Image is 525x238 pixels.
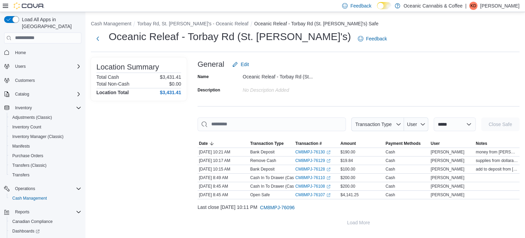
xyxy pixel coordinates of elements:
span: Adjustments (Classic) [12,115,52,120]
a: Inventory Count [10,123,44,131]
p: Bank Deposit [250,149,274,155]
span: Customers [15,78,35,83]
span: Load More [347,219,370,226]
svg: External link [326,150,331,154]
a: CM8MPJ-76130External link [295,149,331,155]
a: Transfers (Classic) [10,161,49,170]
span: Load All Apps in [GEOGRAPHIC_DATA] [19,16,81,30]
span: [PERSON_NAME] [431,149,465,155]
span: CM8MPJ-76096 [260,204,295,211]
span: Operations [15,186,35,191]
button: Operations [1,184,84,193]
span: Transfers (Classic) [10,161,81,170]
span: KD [471,2,476,10]
span: Edit [241,61,249,68]
button: Canadian Compliance [7,217,84,226]
a: Inventory Manager (Classic) [10,133,66,141]
span: add to deposit from [DATE] [476,166,518,172]
button: Date [198,139,249,148]
button: Reports [12,208,32,216]
span: Manifests [12,143,30,149]
button: Catalog [12,90,32,98]
span: Dark Mode [377,9,377,10]
button: Transaction # [294,139,339,148]
span: Transfers [10,171,81,179]
button: Cash Management [91,21,131,26]
span: Cash Management [12,196,47,201]
span: [PERSON_NAME] [431,166,465,172]
span: Close Safe [489,121,512,128]
h4: $3,431.41 [160,90,181,95]
a: Dashboards [7,226,84,236]
a: Customers [12,76,38,85]
button: Manifests [7,141,84,151]
span: Catalog [15,91,29,97]
svg: External link [326,167,331,172]
a: CM8MPJ-76128External link [295,166,331,172]
button: Customers [1,75,84,85]
div: [DATE] 8:49 AM [198,174,249,182]
div: [DATE] 8:45 AM [198,182,249,190]
button: Catalog [1,89,84,99]
span: Reports [15,209,29,215]
span: $19.84 [340,158,353,163]
img: Cova [14,2,44,9]
span: money from [PERSON_NAME][GEOGRAPHIC_DATA] as per Cassie\Lesleeanne [476,149,518,155]
span: Inventory [15,105,32,111]
span: Catalog [12,90,81,98]
a: CM8MPJ-76107External link [295,192,331,198]
span: Transaction # [295,141,322,146]
span: Operations [12,185,81,193]
button: Next [91,32,105,46]
span: Purchase Orders [10,152,81,160]
input: This is a search bar. As you type, the results lower in the page will automatically filter. [198,117,346,131]
label: Name [198,74,209,79]
button: User [429,139,474,148]
button: Home [1,48,84,58]
span: User [407,122,417,127]
a: CM8MPJ-76129External link [295,158,331,163]
span: [PERSON_NAME] [431,192,465,198]
h4: Location Total [96,90,129,95]
p: Open Safe [250,192,270,198]
span: Transaction Type [250,141,284,146]
span: [PERSON_NAME] [431,184,465,189]
button: Inventory Count [7,122,84,132]
button: User [404,117,428,131]
a: Manifests [10,142,32,150]
nav: An example of EuiBreadcrumbs [91,20,520,28]
h1: Oceanic Releaf - Torbay Rd (St. [PERSON_NAME]'s) [109,30,351,43]
button: Inventory Manager (Classic) [7,132,84,141]
svg: External link [326,176,331,180]
a: Feedback [355,32,390,46]
span: Inventory Manager (Classic) [10,133,81,141]
span: Payment Methods [386,141,421,146]
button: Adjustments (Classic) [7,113,84,122]
button: Cash Management [7,193,84,203]
button: Notes [474,139,520,148]
button: Transaction Type [249,139,294,148]
button: Oceanic Releaf - Torbay Rd (St. [PERSON_NAME]'s) Safe [254,21,378,26]
button: Torbay Rd, St. [PERSON_NAME]'s - Oceanic Releaf [137,21,248,26]
div: [DATE] 10:15 AM [198,165,249,173]
span: $100.00 [340,166,355,172]
h6: Total Non-Cash [96,81,130,87]
div: No Description added [243,85,334,93]
svg: External link [326,185,331,189]
span: Inventory Count [10,123,81,131]
span: Users [12,62,81,71]
div: Kim Dixon [469,2,477,10]
button: Users [1,62,84,71]
a: Dashboards [10,227,42,235]
span: Purchase Orders [12,153,43,159]
div: Cash [386,149,395,155]
button: Load More [198,216,520,229]
button: Payment Methods [384,139,429,148]
span: Home [12,48,81,57]
span: Inventory Manager (Classic) [12,134,64,139]
span: Adjustments (Classic) [10,113,81,122]
div: Cash [386,166,395,172]
div: Cash [386,175,395,180]
button: Inventory [12,104,35,112]
p: $3,431.41 [160,74,181,80]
